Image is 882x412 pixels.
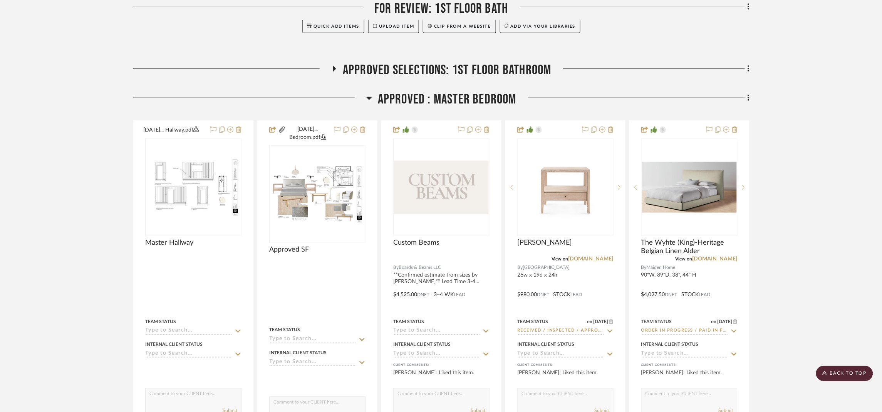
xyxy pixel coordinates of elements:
scroll-to-top-button: BACK TO TOP [816,366,873,381]
span: By [641,264,647,271]
img: Paola- Sand [518,140,613,235]
div: Team Status [145,318,176,325]
div: Team Status [393,318,424,325]
span: Boards & Beams LLC [399,264,441,271]
div: [PERSON_NAME]: Liked this item. [517,369,614,385]
input: Type to Search… [269,359,356,367]
span: [DATE] [593,319,609,324]
span: Custom Beams [393,239,439,247]
button: Quick Add Items [302,18,365,33]
input: Type to Search… [393,328,480,335]
div: [PERSON_NAME]: Liked this item. [393,369,490,385]
div: Internal Client Status [517,341,575,348]
div: [PERSON_NAME]: Liked this item. [641,369,738,385]
div: Internal Client Status [393,341,451,348]
span: The Wyhte (King)-Heritage Belgian Linen Alder [641,239,738,255]
span: View on [676,257,693,261]
span: By [393,264,399,271]
span: Quick Add Items [314,24,360,28]
div: Internal Client Status [269,350,327,357]
div: Team Status [269,327,300,334]
img: Master Hallway [146,157,241,218]
input: Type to Search… [393,351,480,358]
input: Type to Search… [641,328,728,335]
div: Team Status [517,318,548,325]
button: Add via your libraries [500,18,581,33]
button: [DATE]... Bedroom.pdf [286,125,330,142]
span: Maiden Home [647,264,676,271]
span: APPROVED : Master Bedroom [378,91,516,108]
div: Team Status [641,318,672,325]
button: Upload Item [368,18,419,33]
input: Type to Search… [269,336,356,344]
a: [DOMAIN_NAME] [693,256,738,262]
span: on [587,319,593,324]
a: [DOMAIN_NAME] [568,256,614,262]
span: Approved Selections: 1st Floor Bathroom [343,62,552,78]
span: Master Hallway [145,239,193,247]
input: Type to Search… [517,351,604,358]
span: on [711,319,717,324]
span: View on [552,257,568,261]
div: Internal Client Status [145,341,203,348]
span: [GEOGRAPHIC_DATA] [523,264,570,271]
span: By [517,264,523,271]
span: Approved SF [269,245,309,254]
button: [DATE]... Hallway.pdf [143,125,206,135]
input: Type to Search… [641,351,728,358]
img: Custom Beams [394,161,489,214]
span: [PERSON_NAME] [517,239,572,247]
div: Internal Client Status [641,341,699,348]
input: Type to Search… [517,328,604,335]
span: [DATE] [717,319,733,324]
img: Approved SF [270,164,365,225]
button: Clip from a website [423,18,496,33]
input: Type to Search… [145,328,232,335]
input: Type to Search… [145,351,232,358]
img: The Wyhte (King)-Heritage Belgian Linen Alder [642,162,737,213]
